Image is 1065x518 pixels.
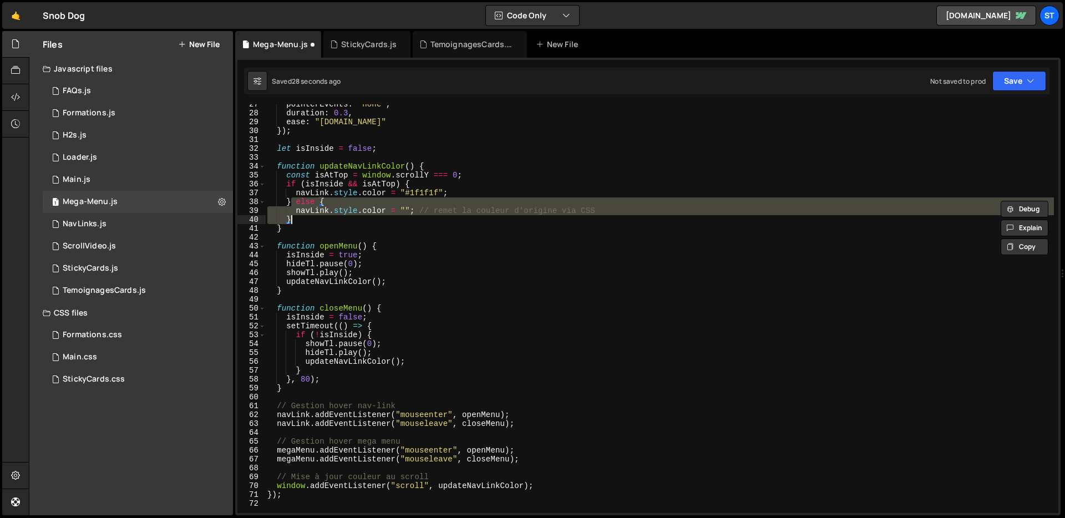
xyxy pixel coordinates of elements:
[237,446,266,455] div: 66
[253,39,308,50] div: Mega-Menu.js
[237,428,266,437] div: 64
[237,490,266,499] div: 71
[237,473,266,481] div: 69
[992,71,1046,91] button: Save
[237,410,266,419] div: 62
[43,102,233,124] div: 16673/45493.js
[237,180,266,189] div: 36
[237,277,266,286] div: 47
[292,77,341,86] div: 28 seconds ago
[237,481,266,490] div: 70
[237,260,266,268] div: 45
[29,58,233,80] div: Javascript files
[237,331,266,339] div: 53
[43,169,233,191] div: 16673/45489.js
[1001,201,1048,217] button: Debug
[63,330,122,340] div: Formations.css
[237,268,266,277] div: 46
[237,375,266,384] div: 58
[63,374,125,384] div: StickyCards.css
[43,213,233,235] div: 16673/45522.js
[43,9,85,22] div: Snob Dog
[63,153,97,162] div: Loader.js
[237,215,266,224] div: 40
[237,499,266,508] div: 72
[536,39,582,50] div: New File
[237,313,266,322] div: 51
[486,6,579,26] button: Code Only
[43,324,233,346] div: 16673/45495.css
[237,206,266,215] div: 39
[237,393,266,402] div: 60
[237,357,266,366] div: 56
[272,77,341,86] div: Saved
[237,295,266,304] div: 49
[237,100,266,109] div: 27
[237,242,266,251] div: 43
[43,235,233,257] div: 16673/45844.js
[2,2,29,29] a: 🤙
[237,437,266,446] div: 65
[430,39,514,50] div: TemoignagesCards.js
[237,455,266,464] div: 67
[237,464,266,473] div: 68
[63,219,106,229] div: NavLinks.js
[178,40,220,49] button: New File
[43,38,63,50] h2: Files
[43,80,233,102] div: 16673/45803.js
[43,124,233,146] div: 16673/45490.js
[29,302,233,324] div: CSS files
[52,199,59,207] span: 1
[63,175,90,185] div: Main.js
[237,144,266,153] div: 32
[237,366,266,375] div: 57
[237,197,266,206] div: 38
[237,118,266,126] div: 29
[43,368,233,390] div: 16673/45832.css
[63,197,118,207] div: Mega-Menu.js
[237,251,266,260] div: 44
[43,346,233,368] div: 16673/45521.css
[237,171,266,180] div: 35
[237,126,266,135] div: 30
[930,77,986,86] div: Not saved to prod
[237,162,266,171] div: 34
[237,224,266,233] div: 41
[237,339,266,348] div: 54
[43,191,233,213] div: 16673/45804.js
[63,108,115,118] div: Formations.js
[63,241,116,251] div: ScrollVideo.js
[237,153,266,162] div: 33
[63,130,87,140] div: H2s.js
[43,257,233,280] div: 16673/45831.js
[63,86,91,96] div: FAQs.js
[237,304,266,313] div: 50
[1039,6,1059,26] a: St
[237,348,266,357] div: 55
[43,146,233,169] div: 16673/45801.js
[63,352,97,362] div: Main.css
[63,263,118,273] div: StickyCards.js
[237,233,266,242] div: 42
[237,384,266,393] div: 59
[1001,220,1048,236] button: Explain
[237,109,266,118] div: 28
[237,286,266,295] div: 48
[43,280,233,302] div: 16673/45899.js
[237,402,266,410] div: 61
[237,189,266,197] div: 37
[63,286,146,296] div: TemoignagesCards.js
[936,6,1036,26] a: [DOMAIN_NAME]
[237,135,266,144] div: 31
[341,39,397,50] div: StickyCards.js
[237,419,266,428] div: 63
[237,322,266,331] div: 52
[1001,238,1048,255] button: Copy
